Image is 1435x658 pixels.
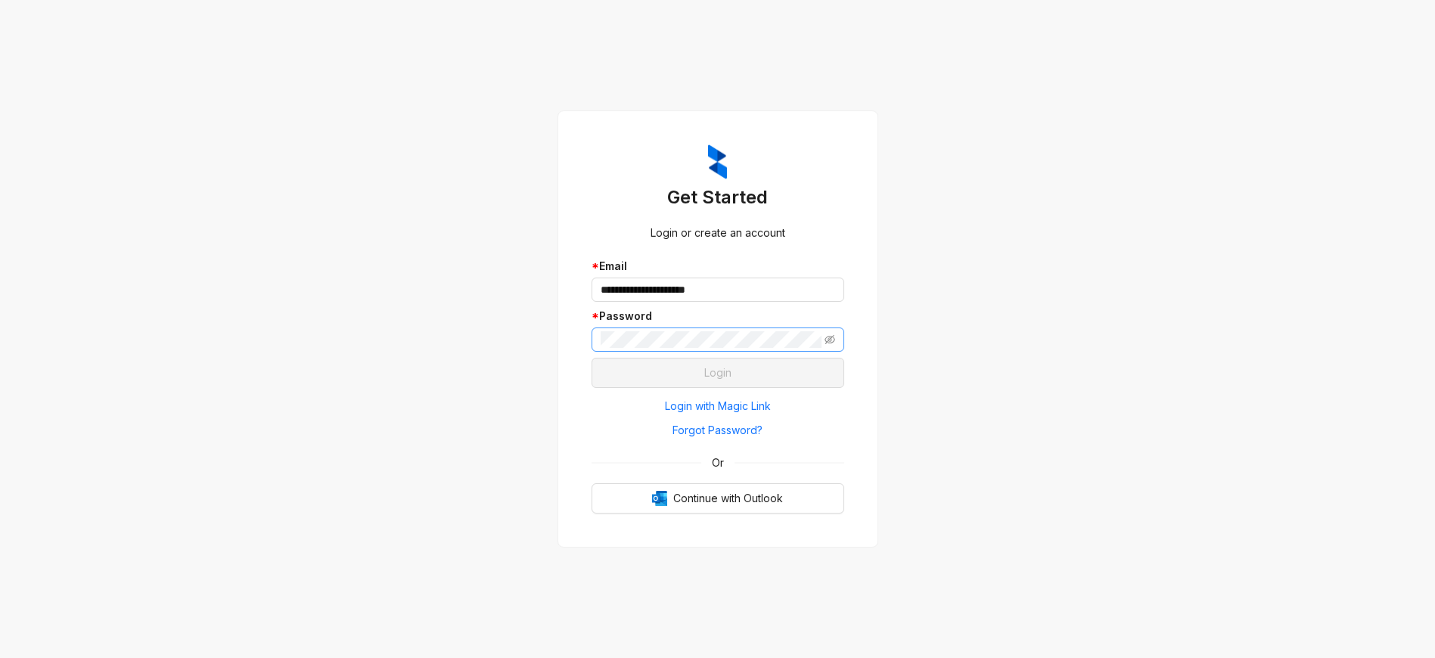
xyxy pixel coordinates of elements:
[592,185,844,210] h3: Get Started
[701,455,735,471] span: Or
[592,483,844,514] button: OutlookContinue with Outlook
[825,334,835,345] span: eye-invisible
[592,358,844,388] button: Login
[672,422,763,439] span: Forgot Password?
[592,308,844,324] div: Password
[592,394,844,418] button: Login with Magic Link
[665,398,771,414] span: Login with Magic Link
[592,258,844,275] div: Email
[652,491,667,506] img: Outlook
[592,225,844,241] div: Login or create an account
[592,418,844,442] button: Forgot Password?
[673,490,783,507] span: Continue with Outlook
[708,144,727,179] img: ZumaIcon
